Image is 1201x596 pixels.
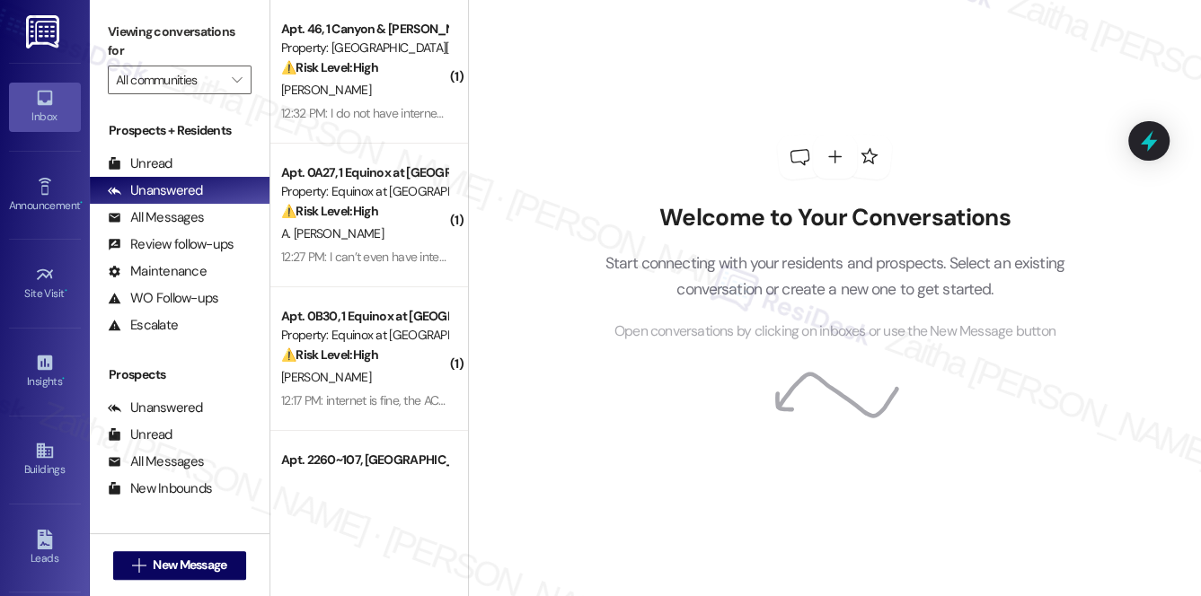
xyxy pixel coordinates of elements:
span: • [65,285,67,297]
div: All Messages [108,208,204,227]
a: Site Visit • [9,259,81,308]
div: Apt. 0B30, 1 Equinox at [GEOGRAPHIC_DATA] [281,307,447,326]
div: Residents [90,530,269,548]
strong: ⚠️ Risk Level: High [281,203,378,219]
button: New Message [113,551,246,580]
div: Unread [108,425,172,444]
img: ResiDesk Logo [26,15,63,48]
div: Prospects + Residents [90,121,269,140]
div: Prospects [90,365,269,384]
div: Apt. 0A27, 1 Equinox at [GEOGRAPHIC_DATA] [281,163,447,182]
div: Review follow-ups [108,235,234,254]
i:  [232,73,242,87]
span: New Message [153,556,226,574]
a: Buildings [9,435,81,484]
a: Leads [9,524,81,573]
span: • [62,372,65,385]
strong: ⚠️ Risk Level: High [281,59,378,75]
h2: Welcome to Your Conversations [578,204,1091,232]
div: Unanswered [108,181,203,200]
i:  [132,558,146,573]
div: Apt. 2260~107, [GEOGRAPHIC_DATA] [281,451,447,469]
div: All Messages [108,452,204,471]
strong: ⚠️ Risk Level: High [281,346,378,363]
div: Property: Equinox at [GEOGRAPHIC_DATA] [281,182,447,201]
label: Viewing conversations for [108,18,252,66]
span: A. [PERSON_NAME] [281,225,384,241]
div: New Inbounds [108,479,212,498]
span: [PERSON_NAME] [281,369,371,385]
div: WO Follow-ups [108,289,218,308]
div: Unanswered [108,399,203,417]
span: • [80,197,83,209]
span: Open conversations by clicking on inboxes or use the New Message button [614,320,1055,343]
a: Insights • [9,347,81,396]
a: Inbox [9,83,81,131]
p: Start connecting with your residents and prospects. Select an existing conversation or create a n... [578,250,1091,302]
div: Property: Equinox at [GEOGRAPHIC_DATA] [281,326,447,345]
div: Maintenance [108,262,207,281]
div: Unread [108,154,172,173]
div: Apt. 46, 1 Canyon & [PERSON_NAME][GEOGRAPHIC_DATA] [281,20,447,39]
input: All communities [116,66,223,94]
div: Property: [GEOGRAPHIC_DATA][PERSON_NAME] [281,39,447,57]
div: Escalate [108,316,178,335]
div: 12:17 PM: internet is fine, the AC is terrible and our bill is outrageous every month cuz the apa... [281,392,876,408]
span: [PERSON_NAME] [281,82,371,98]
